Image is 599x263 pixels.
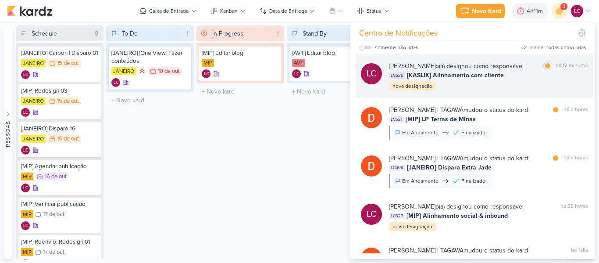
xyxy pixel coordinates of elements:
[21,162,98,170] div: [MIP] Agendar publicação
[202,59,214,67] div: MIP
[21,184,30,192] div: Criador(a): Laís Costa
[21,173,33,180] div: MIP
[389,213,405,219] span: LC623
[292,59,305,67] div: AVT
[560,202,588,211] div: há 23 horas
[23,148,28,153] p: LC
[375,43,418,51] div: somente não lidas
[21,210,33,218] div: MIP
[456,4,505,18] button: Novo Kard
[21,221,30,230] div: Criador(a): Laís Costa
[21,59,46,67] div: JANEIRO
[23,186,28,191] p: LC
[563,154,588,163] div: há 2 horas
[389,222,436,231] div: nova designação
[91,29,102,38] div: 8
[21,135,46,143] div: JANEIRO
[273,29,282,38] div: 1
[389,155,464,162] b: [PERSON_NAME] | TAGAWA
[21,97,46,105] div: JANEIRO
[367,208,377,220] p: LC
[202,49,279,57] div: [MIP] Editar blog
[461,129,485,137] div: Finalizado
[21,248,33,256] div: MIP
[21,184,30,192] div: Laís Costa
[406,211,508,220] span: [MIP] Alinhamento social & inbound
[198,85,282,98] input: + Novo kard
[183,29,192,38] div: 1
[389,165,405,171] span: LC608
[361,204,382,225] div: Laís Costa
[108,94,192,107] input: + Novo kard
[389,61,524,71] div: o(a) designou como responsável
[138,67,146,76] div: Prioridade Alta
[402,129,439,137] div: Em Andamento
[294,72,299,76] p: LC
[21,70,30,79] div: Criador(a): Laís Costa
[389,72,405,79] span: LC625
[556,61,588,71] div: há 12 minutos
[389,106,464,114] b: [PERSON_NAME] | TAGAWA
[361,107,382,128] img: Diego Lima | TAGAWA
[571,5,583,17] div: Laís Costa
[389,203,435,210] b: [PERSON_NAME]
[202,69,210,78] div: Laís Costa
[7,6,53,16] img: kardz.app
[21,87,98,95] div: [MIP] Redesign 03
[389,62,435,70] b: [PERSON_NAME]
[389,202,524,211] div: o(a) designou como responsável
[571,246,588,255] div: há 1 dia
[21,221,30,230] div: Laís Costa
[402,177,439,185] div: Em Andamento
[204,72,209,76] p: LC
[57,61,79,66] div: 15 de out
[111,67,136,75] div: JANEIRO
[407,71,504,80] span: [KASLIK] Alinhamento com cliente
[361,63,382,84] div: Laís Costa
[389,247,464,254] b: [PERSON_NAME] | TAGAWA
[563,105,588,115] div: há 2 horas
[527,7,546,16] div: 4h11m
[4,120,12,147] div: Pessoas
[389,105,528,115] div: mudou o status do kard
[406,115,476,124] span: [MIP] LP Terras de Minas
[21,70,30,79] div: Laís Costa
[289,85,373,98] input: + Novo kard
[202,69,210,78] div: Criador(a): Laís Costa
[461,177,485,185] div: Finalizado
[21,200,98,208] div: [MIP] Verificar publicação
[574,7,580,15] p: LC
[114,81,118,85] p: LC
[21,146,30,155] div: Laís Costa
[292,49,369,57] div: [AVT] Editar blog
[389,116,404,122] span: LC621
[292,69,301,78] div: Laís Costa
[57,98,79,104] div: 15 de out
[111,78,120,87] div: Laís Costa
[472,7,501,16] div: Novo Kard
[111,78,120,87] div: Criador(a): Laís Costa
[43,249,64,255] div: 17 de out
[21,49,98,57] div: [JANEIRO] Carbon | Disparo 01
[21,108,30,117] div: Criador(a): Laís Costa
[389,82,436,90] div: nova designação
[43,212,64,217] div: 17 de out
[23,73,28,77] p: LC
[292,69,301,78] div: Criador(a): Laís Costa
[23,111,28,115] p: LC
[21,238,98,246] div: [MIP] Reenvio: Redesign 01
[361,155,382,177] img: Diego Lima | TAGAWA
[359,27,438,39] div: Centro de Notificações
[23,224,28,228] p: LC
[389,154,528,163] div: mudou o status do kard
[529,43,586,51] div: marcar todas como lidas
[367,68,377,80] p: LC
[158,68,180,74] div: 10 de out
[57,136,79,142] div: 15 de out
[111,49,189,65] div: [JANEIRO] [One View] Fazer conteúdos
[21,146,30,155] div: Criador(a): Laís Costa
[45,174,67,180] div: 16 de out
[21,125,98,133] div: [JANEIRO] Disparo 16
[4,25,12,259] button: Pessoas
[389,246,528,255] div: mudou o status do kard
